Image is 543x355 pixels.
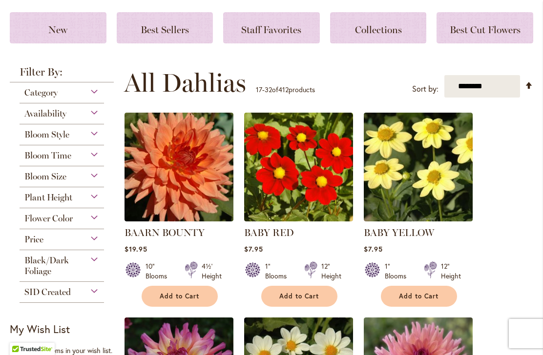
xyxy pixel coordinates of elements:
[412,80,439,98] label: Sort by:
[141,24,189,36] span: Best Sellers
[10,12,106,43] a: New
[10,67,114,82] strong: Filter By:
[364,227,434,238] a: BABY YELLOW
[24,255,69,276] span: Black/Dark Foliage
[437,12,533,43] a: Best Cut Flowers
[399,292,439,300] span: Add to Cart
[125,113,233,221] img: Baarn Bounty
[146,261,173,281] div: 10" Blooms
[125,214,233,223] a: Baarn Bounty
[24,213,73,224] span: Flower Color
[278,85,289,94] span: 412
[24,108,66,119] span: Availability
[330,12,427,43] a: Collections
[279,292,319,300] span: Add to Cart
[241,24,301,36] span: Staff Favorites
[124,68,246,98] span: All Dahlias
[244,244,263,254] span: $7.95
[450,24,521,36] span: Best Cut Flowers
[24,129,69,140] span: Bloom Style
[364,214,473,223] a: BABY YELLOW
[7,320,35,348] iframe: Launch Accessibility Center
[142,286,218,307] button: Add to Cart
[385,261,412,281] div: 1" Blooms
[24,150,71,161] span: Bloom Time
[244,214,353,223] a: BABY RED
[24,171,66,182] span: Bloom Size
[256,85,262,94] span: 17
[441,261,461,281] div: 12" Height
[261,286,337,307] button: Add to Cart
[117,12,213,43] a: Best Sellers
[223,12,320,43] a: Staff Favorites
[265,85,272,94] span: 32
[24,234,43,245] span: Price
[244,227,294,238] a: BABY RED
[24,192,72,203] span: Plant Height
[364,244,383,254] span: $7.95
[265,261,292,281] div: 1" Blooms
[125,244,147,254] span: $19.95
[10,322,70,336] strong: My Wish List
[48,24,67,36] span: New
[244,113,353,221] img: BABY RED
[381,286,457,307] button: Add to Cart
[24,287,71,297] span: SID Created
[202,261,222,281] div: 4½' Height
[355,24,402,36] span: Collections
[160,292,200,300] span: Add to Cart
[364,113,473,221] img: BABY YELLOW
[256,82,315,98] p: - of products
[321,261,341,281] div: 12" Height
[24,87,58,98] span: Category
[125,227,205,238] a: BAARN BOUNTY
